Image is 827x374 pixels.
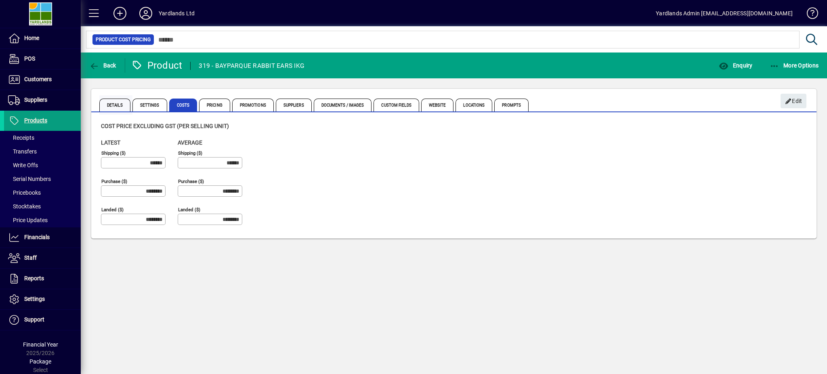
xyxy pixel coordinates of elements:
span: Promotions [232,99,274,111]
span: Financial Year [23,341,58,348]
app-page-header-button: Back [81,58,125,73]
span: Suppliers [24,97,47,103]
span: Stocktakes [8,203,41,210]
span: Latest [101,139,120,146]
span: Settings [132,99,167,111]
a: Stocktakes [4,200,81,213]
a: Customers [4,69,81,90]
span: Support [24,316,44,323]
span: Home [24,35,39,41]
mat-label: Purchase ($) [178,179,204,184]
mat-label: Landed ($) [101,207,124,212]
span: Documents / Images [314,99,372,111]
a: Financials [4,227,81,248]
span: Receipts [8,134,34,141]
span: Financials [24,234,50,240]
a: Transfers [4,145,81,158]
span: More Options [770,62,819,69]
button: Add [107,6,133,21]
a: Staff [4,248,81,268]
button: Profile [133,6,159,21]
span: Average [178,139,202,146]
a: Knowledge Base [801,2,817,28]
div: Product [131,59,183,72]
span: Edit [785,95,802,108]
a: POS [4,49,81,69]
span: POS [24,55,35,62]
div: Yardlands Ltd [159,7,195,20]
button: More Options [768,58,821,73]
mat-label: Purchase ($) [101,179,127,184]
span: Back [89,62,116,69]
button: Enquiry [717,58,754,73]
span: Price Updates [8,217,48,223]
button: Edit [781,94,806,108]
mat-label: Shipping ($) [101,150,126,156]
a: Suppliers [4,90,81,110]
span: Serial Numbers [8,176,51,182]
span: Pricebooks [8,189,41,196]
div: 319 - BAYPARQUE RABBIT EARS IKG [199,59,304,72]
a: Serial Numbers [4,172,81,186]
span: Staff [24,254,37,261]
a: Support [4,310,81,330]
button: Back [87,58,118,73]
span: Write Offs [8,162,38,168]
span: Custom Fields [374,99,419,111]
a: Price Updates [4,213,81,227]
span: Prompts [494,99,529,111]
span: Package [29,358,51,365]
span: Suppliers [276,99,312,111]
a: Settings [4,289,81,309]
a: Receipts [4,131,81,145]
a: Home [4,28,81,48]
span: Products [24,117,47,124]
span: Reports [24,275,44,282]
mat-label: Landed ($) [178,207,200,212]
span: Costs [169,99,197,111]
span: Locations [455,99,492,111]
a: Reports [4,269,81,289]
span: Cost price excluding GST (per selling unit) [101,123,229,129]
span: Customers [24,76,52,82]
span: Settings [24,296,45,302]
a: Pricebooks [4,186,81,200]
mat-label: Shipping ($) [178,150,202,156]
span: Pricing [199,99,230,111]
span: Website [421,99,454,111]
span: Enquiry [719,62,752,69]
span: Details [99,99,130,111]
span: Transfers [8,148,37,155]
div: Yardlands Admin [EMAIL_ADDRESS][DOMAIN_NAME] [656,7,793,20]
span: Product Cost Pricing [96,36,151,44]
a: Write Offs [4,158,81,172]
